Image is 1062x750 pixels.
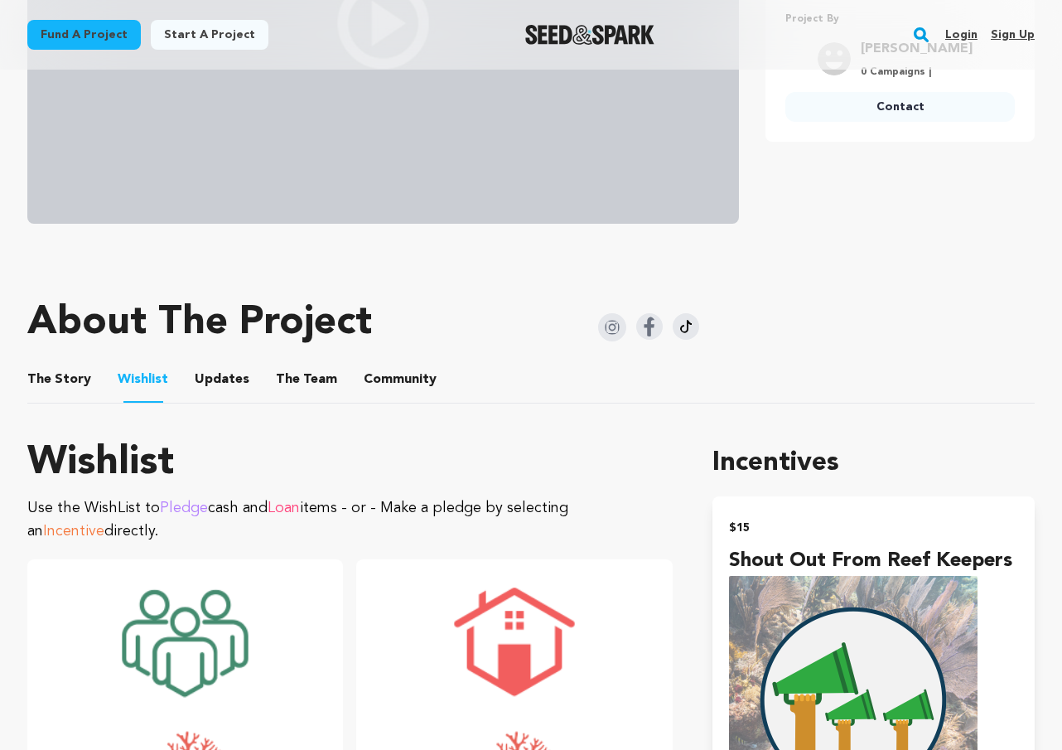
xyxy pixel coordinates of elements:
a: Sign up [991,22,1035,48]
a: Start a project [151,20,268,50]
span: Team [276,370,337,390]
h1: Wishlist [27,443,673,483]
span: The [276,370,300,390]
span: Wishlist [118,370,168,390]
img: Seed&Spark Tiktok Icon [673,313,699,340]
a: Seed&Spark Homepage [525,25,655,45]
span: Community [364,370,437,390]
h1: Incentives [712,443,1035,483]
img: Seed&Spark Logo Dark Mode [525,25,655,45]
p: 0 Campaigns | [861,65,973,79]
span: The [27,370,51,390]
h2: $15 [729,516,1018,540]
span: Incentive [43,524,104,539]
h1: About The Project [27,303,372,343]
span: Loan [268,501,300,515]
a: Fund a project [27,20,141,50]
img: Seed&Spark Facebook Icon [636,313,663,340]
span: Pledge [160,501,208,515]
a: Login [945,22,978,48]
img: Seed&Spark Instagram Icon [598,313,626,341]
p: Use the WishList to cash and items - or - Make a pledge by selecting an directly. [27,496,673,543]
span: Updates [195,370,249,390]
span: Story [27,370,91,390]
a: Contact [785,92,1015,122]
h4: Shout out from Reef Keepers [729,546,1018,576]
